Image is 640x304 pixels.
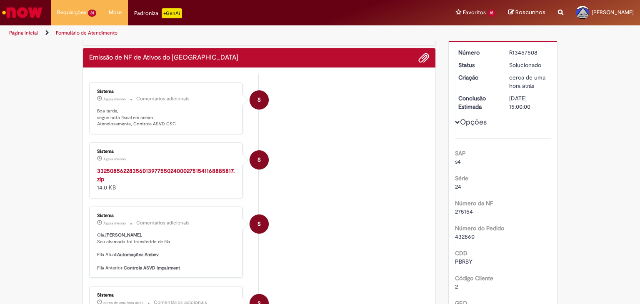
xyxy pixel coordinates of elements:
span: Rascunhos [515,8,545,16]
span: cerca de uma hora atrás [509,74,545,90]
small: Comentários adicionais [136,95,190,102]
div: Sistema [250,150,269,169]
span: s4 [455,158,461,165]
span: Agora mesmo [103,97,126,102]
ul: Trilhas de página [6,25,420,41]
a: Página inicial [9,30,38,36]
span: S [257,150,261,170]
span: Favoritos [463,8,486,17]
time: 28/08/2025 13:07:44 [103,157,126,162]
small: Comentários adicionais [136,219,190,227]
span: 31 [88,10,96,17]
b: Número do Pedido [455,224,504,232]
img: ServiceNow [1,4,44,21]
span: S [257,214,261,234]
b: Série [455,174,468,182]
time: 28/08/2025 13:07:42 [103,221,126,226]
time: 28/08/2025 12:11:02 [509,74,545,90]
span: 432860 [455,233,475,240]
span: S [257,90,261,110]
div: 14.0 KB [97,167,236,192]
span: Requisições [57,8,86,17]
div: Sistema [97,213,236,218]
div: Sistema [97,89,236,94]
span: Agora mesmo [103,157,126,162]
h2: Emissão de NF de Ativos do ASVD Histórico de tíquete [89,54,238,62]
div: System [250,214,269,234]
b: Controle ASVD Impairment [124,265,180,271]
dt: Número [452,48,503,57]
b: CDD [455,249,467,257]
b: Código Cliente [455,274,493,282]
span: 2 [455,283,458,290]
b: [PERSON_NAME] [105,232,141,238]
a: Rascunhos [508,9,545,17]
div: 28/08/2025 12:11:02 [509,73,548,90]
a: Formulário de Atendimento [56,30,117,36]
div: [DATE] 15:00:00 [509,94,548,111]
time: 28/08/2025 13:07:44 [103,97,126,102]
span: 15 [487,10,496,17]
dt: Criação [452,73,503,82]
span: Agora mesmo [103,221,126,226]
span: 275154 [455,208,473,215]
div: Padroniza [134,8,182,18]
p: Olá, , Seu chamado foi transferido de fila. Fila Atual: Fila Anterior: [97,232,236,271]
b: SAP [455,150,466,157]
b: Número da NF [455,199,493,207]
span: 24 [455,183,461,190]
dt: Status [452,61,503,69]
p: +GenAi [162,8,182,18]
dt: Conclusão Estimada [452,94,503,111]
div: Sistema [97,293,236,298]
div: System [250,90,269,110]
div: Solucionado [509,61,548,69]
b: Automações Ambev [117,252,159,258]
a: 33250856228356013977550240002751541168885817.zip [97,167,235,183]
span: More [109,8,122,17]
p: Boa tarde, segue nota fiscal em anexo. Atenciosamente, Controle ASVD CSC [97,108,236,127]
div: Sistema [97,149,236,154]
span: [PERSON_NAME] [592,9,634,16]
div: R13457508 [509,48,548,57]
button: Adicionar anexos [418,52,429,63]
span: PBRBY [455,258,472,265]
